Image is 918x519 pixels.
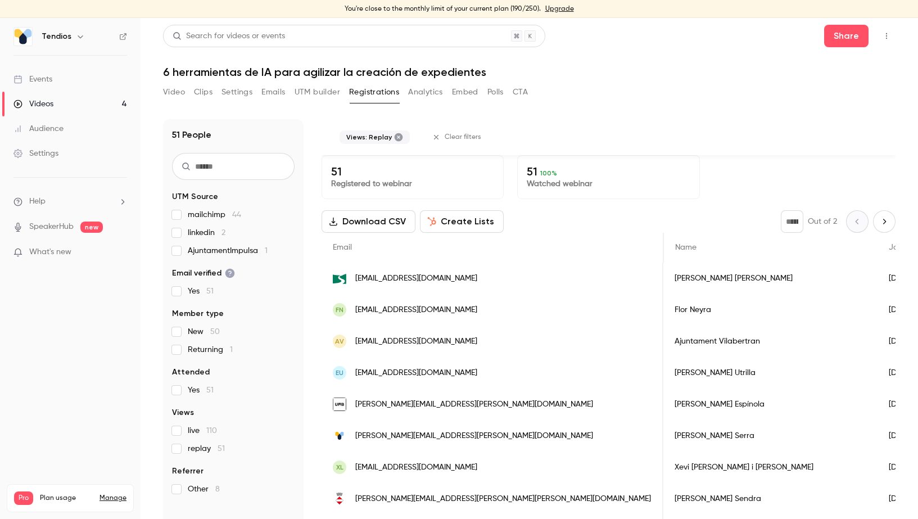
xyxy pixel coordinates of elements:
[172,407,194,418] span: Views
[333,398,346,411] img: uab.cat
[188,227,225,238] span: linkedin
[420,210,504,233] button: Create Lists
[232,211,241,219] span: 44
[29,196,46,207] span: Help
[675,243,697,251] span: Name
[878,27,896,45] button: Top Bar Actions
[206,287,214,295] span: 51
[336,462,343,472] span: XL
[408,83,443,101] button: Analytics
[487,83,504,101] button: Polls
[173,30,285,42] div: Search for videos or events
[355,462,477,473] span: [EMAIL_ADDRESS][DOMAIN_NAME]
[13,148,58,159] div: Settings
[333,243,352,251] span: Email
[188,484,220,495] span: Other
[172,367,210,378] span: Attended
[355,399,593,410] span: [PERSON_NAME][EMAIL_ADDRESS][PERSON_NAME][DOMAIN_NAME]
[188,286,214,297] span: Yes
[265,247,268,255] span: 1
[295,83,340,101] button: UTM builder
[873,210,896,233] button: Next page
[261,83,285,101] button: Emails
[663,483,878,515] div: [PERSON_NAME] Sendra
[188,245,268,256] span: AjuntamentImpulsa
[349,83,399,101] button: Registrations
[42,31,71,42] h6: Tendios
[172,128,211,142] h1: 51 People
[808,216,837,227] p: Out of 2
[206,386,214,394] span: 51
[218,445,225,453] span: 51
[663,326,878,357] div: Ajuntament Vilabertran
[445,133,481,142] span: Clear filters
[824,25,869,47] button: Share
[221,229,225,237] span: 2
[355,336,477,347] span: [EMAIL_ADDRESS][DOMAIN_NAME]
[172,308,224,319] span: Member type
[172,191,295,495] section: facet-groups
[163,83,185,101] button: Video
[29,221,74,233] a: SpeakerHub
[188,425,217,436] span: live
[346,133,392,142] span: Views: Replay
[527,165,690,178] p: 51
[188,344,233,355] span: Returning
[194,83,212,101] button: Clips
[663,294,878,326] div: Flor Neyra
[452,83,478,101] button: Embed
[540,169,557,177] span: 100 %
[333,429,346,443] img: tendios.com
[80,222,103,233] span: new
[210,328,220,336] span: 50
[14,491,33,505] span: Pro
[333,492,346,506] img: valls.cat
[527,178,690,189] p: Watched webinar
[394,133,403,142] button: Remove "Replay views" from selected filters
[13,123,64,134] div: Audience
[663,263,878,294] div: [PERSON_NAME] [PERSON_NAME]
[188,326,220,337] span: New
[663,420,878,452] div: [PERSON_NAME] Serra
[221,83,252,101] button: Settings
[335,336,344,346] span: AV
[230,346,233,354] span: 1
[355,367,477,379] span: [EMAIL_ADDRESS][DOMAIN_NAME]
[13,98,53,110] div: Videos
[331,178,494,189] p: Registered to webinar
[172,466,204,477] span: Referrer
[336,368,343,378] span: EU
[355,273,477,285] span: [EMAIL_ADDRESS][DOMAIN_NAME]
[206,427,217,435] span: 110
[355,430,593,442] span: [PERSON_NAME][EMAIL_ADDRESS][PERSON_NAME][DOMAIN_NAME]
[172,191,218,202] span: UTM Source
[355,304,477,316] span: [EMAIL_ADDRESS][DOMAIN_NAME]
[663,357,878,389] div: [PERSON_NAME] Utrilla
[40,494,93,503] span: Plan usage
[163,65,896,79] h1: 6 herramientas de IA para agilizar la creación de expedientes
[513,83,528,101] button: CTA
[336,305,343,315] span: FN
[331,165,494,178] p: 51
[29,246,71,258] span: What's new
[428,128,488,146] button: Clear filters
[322,210,415,233] button: Download CSV
[215,485,220,493] span: 8
[663,452,878,483] div: Xevi [PERSON_NAME] i [PERSON_NAME]
[188,385,214,396] span: Yes
[188,209,241,220] span: mailchimp
[188,443,225,454] span: replay
[14,28,32,46] img: Tendios
[333,272,346,285] img: nevasa.es
[13,196,127,207] li: help-dropdown-opener
[172,268,235,279] span: Email verified
[663,389,878,420] div: [PERSON_NAME] Espínola
[545,4,574,13] a: Upgrade
[13,74,52,85] div: Events
[355,493,651,505] span: [PERSON_NAME][EMAIL_ADDRESS][PERSON_NAME][PERSON_NAME][DOMAIN_NAME]
[100,494,126,503] a: Manage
